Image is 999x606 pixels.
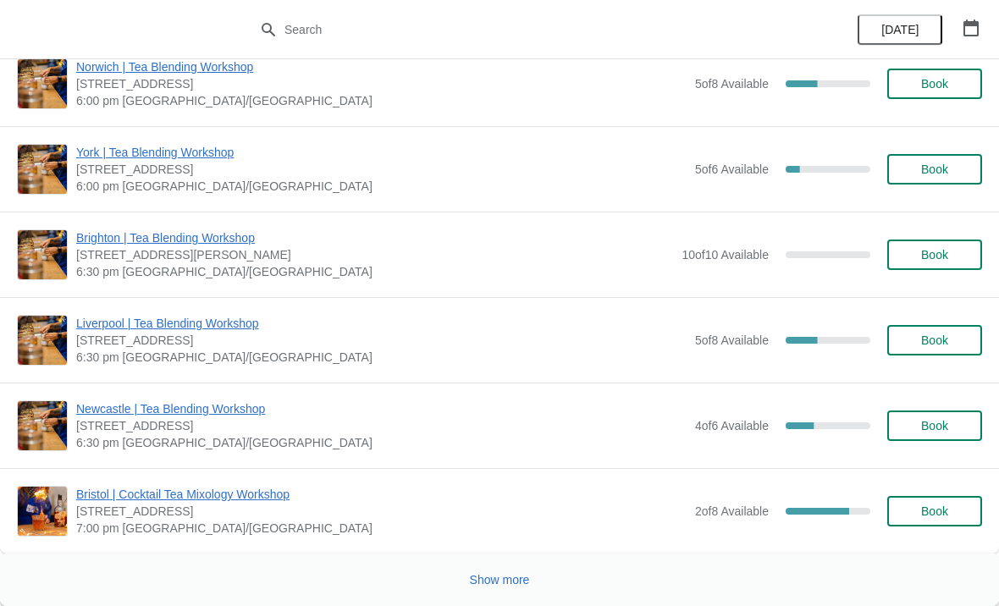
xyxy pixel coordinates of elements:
input: Search [284,14,749,45]
span: [STREET_ADDRESS] [76,75,687,92]
span: Newcastle | Tea Blending Workshop [76,400,687,417]
img: Liverpool | Tea Blending Workshop | 106 Bold St, Liverpool , L1 4EZ | 6:30 pm Europe/London [18,316,67,365]
button: Book [887,496,982,526]
button: Book [887,410,982,441]
span: Book [921,504,948,518]
button: [DATE] [858,14,942,45]
span: 6:30 pm [GEOGRAPHIC_DATA]/[GEOGRAPHIC_DATA] [76,434,687,451]
span: York | Tea Blending Workshop [76,144,687,161]
button: Book [887,240,982,270]
button: Book [887,325,982,355]
span: 4 of 6 Available [695,419,769,432]
span: [STREET_ADDRESS] [76,332,687,349]
span: [STREET_ADDRESS][PERSON_NAME] [76,246,673,263]
span: Book [921,419,948,432]
span: 2 of 8 Available [695,504,769,518]
img: Bristol | Cocktail Tea Mixology Workshop | 73 Park Street, Bristol BS1 5PB, UK | 7:00 pm Europe/L... [18,487,67,536]
span: 6:00 pm [GEOGRAPHIC_DATA]/[GEOGRAPHIC_DATA] [76,178,687,195]
img: Norwich | Tea Blending Workshop | 9 Back Of The Inns, Norwich NR2 1PT, UK | 6:00 pm Europe/London [18,59,67,108]
button: Book [887,69,982,99]
span: Brighton | Tea Blending Workshop [76,229,673,246]
button: Show more [463,565,537,595]
span: 6:30 pm [GEOGRAPHIC_DATA]/[GEOGRAPHIC_DATA] [76,263,673,280]
span: 7:00 pm [GEOGRAPHIC_DATA]/[GEOGRAPHIC_DATA] [76,520,687,537]
button: Book [887,154,982,185]
span: Book [921,248,948,262]
span: [STREET_ADDRESS] [76,417,687,434]
span: Show more [470,573,530,587]
span: 10 of 10 Available [682,248,769,262]
span: [STREET_ADDRESS] [76,503,687,520]
span: Book [921,163,948,176]
span: 5 of 6 Available [695,163,769,176]
span: 6:00 pm [GEOGRAPHIC_DATA]/[GEOGRAPHIC_DATA] [76,92,687,109]
img: Brighton | Tea Blending Workshop | 41 Gardner Street, Brighton BN1 1UN | 6:30 pm Europe/London [18,230,67,279]
span: [DATE] [881,23,919,36]
span: Norwich | Tea Blending Workshop [76,58,687,75]
span: [STREET_ADDRESS] [76,161,687,178]
span: 5 of 8 Available [695,333,769,347]
span: 6:30 pm [GEOGRAPHIC_DATA]/[GEOGRAPHIC_DATA] [76,349,687,366]
span: Book [921,333,948,347]
img: York | Tea Blending Workshop | 73 Low Petergate, YO1 7HY | 6:00 pm Europe/London [18,145,67,194]
span: Bristol | Cocktail Tea Mixology Workshop [76,486,687,503]
span: Liverpool | Tea Blending Workshop [76,315,687,332]
span: Book [921,77,948,91]
span: 5 of 8 Available [695,77,769,91]
img: Newcastle | Tea Blending Workshop | 123 Grainger Street, Newcastle upon Tyne, NE1 5AE | 6:30 pm E... [18,401,67,450]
